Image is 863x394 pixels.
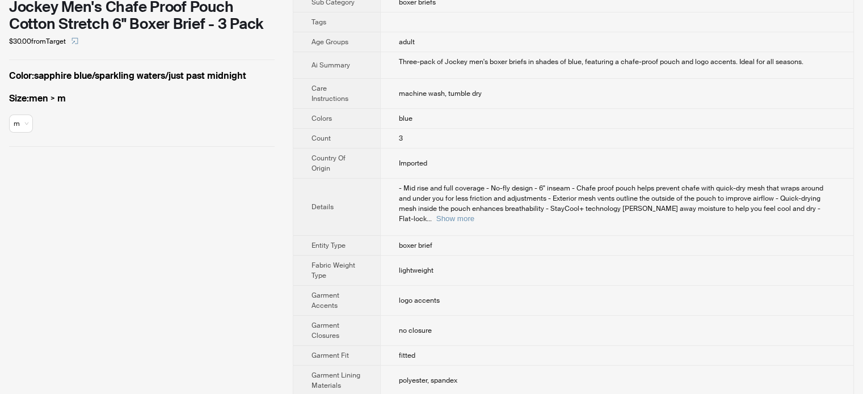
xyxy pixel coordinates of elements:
span: no closure [399,326,432,335]
span: blue [399,114,412,123]
span: Garment Accents [311,291,339,310]
span: lightweight [399,266,433,275]
span: adult [399,37,415,46]
div: - Mid rise and full coverage - No-fly design - 6" inseam - Chafe proof pouch helps prevent chafe ... [399,183,835,224]
span: Garment Closures [311,321,339,340]
span: Colors [311,114,332,123]
span: Age Groups [311,37,348,46]
span: Color : [9,70,34,82]
span: 3 [399,134,403,143]
span: Count [311,134,331,143]
span: Tags [311,18,326,27]
span: machine wash, tumble dry [399,89,482,98]
div: $30.00 from Target [9,32,275,50]
label: men > m [9,92,275,105]
span: Size : [9,92,29,104]
span: Details [311,202,334,211]
span: polyester, spandex [399,376,457,385]
span: select [71,37,78,44]
span: Garment Lining Materials [311,371,360,390]
div: Three-pack of Jockey men's boxer briefs in shades of blue, featuring a chafe-proof pouch and logo... [399,57,835,67]
span: Garment Fit [311,351,349,360]
span: logo accents [399,296,440,305]
span: - Mid rise and full coverage - No-fly design - 6" inseam - Chafe proof pouch helps prevent chafe ... [399,184,823,223]
button: Expand [436,214,474,223]
span: Entity Type [311,241,346,250]
span: Imported [399,159,427,168]
span: ... [427,214,432,223]
label: sapphire blue/sparkling waters/just past midnight [9,69,275,83]
span: fitted [399,351,415,360]
span: boxer brief [399,241,432,250]
span: Care Instructions [311,84,348,103]
span: available [14,115,28,132]
span: Fabric Weight Type [311,261,355,280]
span: Country Of Origin [311,154,346,173]
span: Ai Summary [311,61,350,70]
